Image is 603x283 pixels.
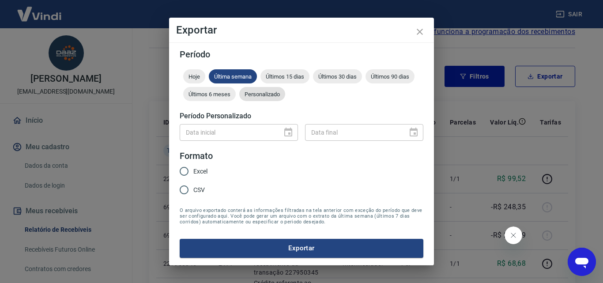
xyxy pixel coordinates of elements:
span: Últimos 15 dias [260,73,309,80]
span: O arquivo exportado conterá as informações filtradas na tela anterior com exceção do período que ... [180,208,423,225]
span: Últimos 30 dias [313,73,362,80]
div: Personalizado [239,87,285,101]
h4: Exportar [176,25,427,35]
input: DD/MM/YYYY [305,124,401,140]
iframe: Fechar mensagem [505,226,522,244]
span: CSV [193,185,205,195]
span: Última semana [209,73,257,80]
div: Últimos 30 dias [313,69,362,83]
span: Últimos 90 dias [366,73,415,80]
span: Excel [193,167,207,176]
span: Personalizado [239,91,285,98]
legend: Formato [180,150,213,162]
div: Últimos 90 dias [366,69,415,83]
span: Hoje [183,73,205,80]
iframe: Botão para abrir a janela de mensagens [568,248,596,276]
div: Hoje [183,69,205,83]
input: DD/MM/YYYY [180,124,276,140]
span: Olá! Precisa de ajuda? [5,6,74,13]
span: Últimos 6 meses [183,91,236,98]
div: Última semana [209,69,257,83]
div: Últimos 15 dias [260,69,309,83]
button: Exportar [180,239,423,257]
button: close [409,21,430,42]
h5: Período Personalizado [180,112,423,121]
div: Últimos 6 meses [183,87,236,101]
h5: Período [180,50,423,59]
